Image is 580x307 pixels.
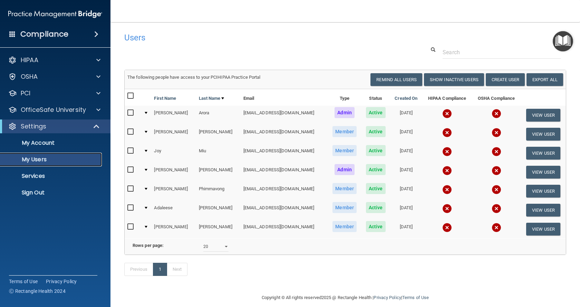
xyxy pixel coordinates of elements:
[4,189,99,196] p: Sign Out
[21,73,38,81] p: OSHA
[21,106,86,114] p: OfficeSafe University
[402,295,429,300] a: Terms of Use
[21,56,38,64] p: HIPAA
[335,164,355,175] span: Admin
[9,278,38,285] a: Terms of Use
[424,73,484,86] button: Show Inactive Users
[422,89,472,106] th: HIPAA Compliance
[151,106,196,125] td: [PERSON_NAME]
[8,89,100,97] a: PCI
[199,94,224,103] a: Last Name
[124,263,153,276] a: Previous
[4,173,99,180] p: Services
[332,145,357,156] span: Member
[366,107,386,118] span: Active
[241,163,328,182] td: [EMAIL_ADDRESS][DOMAIN_NAME]
[486,73,525,86] button: Create User
[390,125,422,144] td: [DATE]
[151,144,196,163] td: Joy
[9,288,66,295] span: Ⓒ Rectangle Health 2024
[442,128,452,137] img: cross.ca9f0e7f.svg
[328,89,361,106] th: Type
[196,106,241,125] td: Arora
[370,73,422,86] button: Remind All Users
[151,182,196,201] td: [PERSON_NAME]
[390,106,422,125] td: [DATE]
[196,144,241,163] td: Miu
[241,220,328,238] td: [EMAIL_ADDRESS][DOMAIN_NAME]
[366,202,386,213] span: Active
[196,182,241,201] td: Phimmavong
[492,147,501,156] img: cross.ca9f0e7f.svg
[442,166,452,175] img: cross.ca9f0e7f.svg
[241,125,328,144] td: [EMAIL_ADDRESS][DOMAIN_NAME]
[332,126,357,137] span: Member
[390,163,422,182] td: [DATE]
[366,164,386,175] span: Active
[526,128,560,141] button: View User
[390,144,422,163] td: [DATE]
[20,29,68,39] h4: Compliance
[241,106,328,125] td: [EMAIL_ADDRESS][DOMAIN_NAME]
[124,33,378,42] h4: Users
[332,221,357,232] span: Member
[526,204,560,217] button: View User
[526,73,563,86] a: Export All
[472,89,521,106] th: OSHA Compliance
[526,223,560,236] button: View User
[442,185,452,194] img: cross.ca9f0e7f.svg
[361,89,390,106] th: Status
[196,201,241,220] td: [PERSON_NAME]
[241,201,328,220] td: [EMAIL_ADDRESS][DOMAIN_NAME]
[442,204,452,213] img: cross.ca9f0e7f.svg
[366,145,386,156] span: Active
[46,278,77,285] a: Privacy Policy
[8,73,100,81] a: OSHA
[492,109,501,118] img: cross.ca9f0e7f.svg
[443,46,561,59] input: Search
[526,185,560,198] button: View User
[442,147,452,156] img: cross.ca9f0e7f.svg
[374,295,401,300] a: Privacy Policy
[553,31,573,51] button: Open Resource Center
[21,89,30,97] p: PCI
[151,201,196,220] td: Adaleese
[335,107,355,118] span: Admin
[492,223,501,232] img: cross.ca9f0e7f.svg
[154,94,176,103] a: First Name
[390,201,422,220] td: [DATE]
[332,183,357,194] span: Member
[4,156,99,163] p: My Users
[526,109,560,122] button: View User
[153,263,167,276] a: 1
[332,202,357,213] span: Member
[366,126,386,137] span: Active
[241,144,328,163] td: [EMAIL_ADDRESS][DOMAIN_NAME]
[196,125,241,144] td: [PERSON_NAME]
[8,56,100,64] a: HIPAA
[8,106,100,114] a: OfficeSafe University
[492,185,501,194] img: cross.ca9f0e7f.svg
[21,122,46,131] p: Settings
[366,221,386,232] span: Active
[492,204,501,213] img: cross.ca9f0e7f.svg
[492,128,501,137] img: cross.ca9f0e7f.svg
[366,183,386,194] span: Active
[8,7,102,21] img: PMB logo
[151,220,196,238] td: [PERSON_NAME]
[390,220,422,238] td: [DATE]
[241,182,328,201] td: [EMAIL_ADDRESS][DOMAIN_NAME]
[133,243,164,248] b: Rows per page:
[526,147,560,160] button: View User
[492,166,501,175] img: cross.ca9f0e7f.svg
[8,122,100,131] a: Settings
[127,75,261,80] span: The following people have access to your PCIHIPAA Practice Portal
[442,223,452,232] img: cross.ca9f0e7f.svg
[151,163,196,182] td: [PERSON_NAME]
[4,140,99,146] p: My Account
[241,89,328,106] th: Email
[167,263,187,276] a: Next
[442,109,452,118] img: cross.ca9f0e7f.svg
[151,125,196,144] td: [PERSON_NAME]
[196,220,241,238] td: [PERSON_NAME]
